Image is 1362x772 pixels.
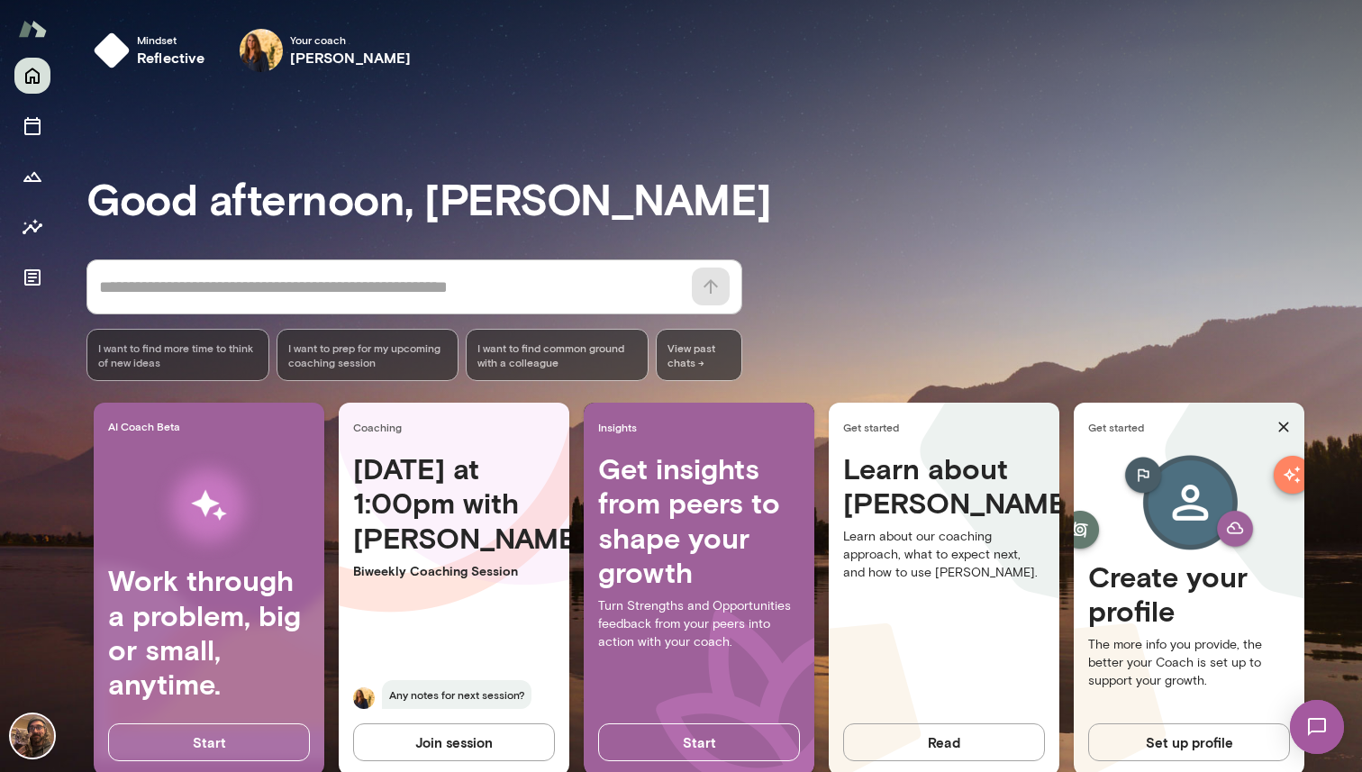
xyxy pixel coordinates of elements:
[18,12,47,46] img: Mento
[108,563,310,702] h4: Work through a problem, big or small, anytime.
[288,341,448,369] span: I want to prep for my upcoming coaching session
[108,419,317,433] span: AI Coach Beta
[108,723,310,761] button: Start
[466,329,649,381] div: I want to find common ground with a colleague
[227,22,424,79] div: Sheri DeMarioYour coach[PERSON_NAME]
[86,173,1362,223] h3: Good afternoon, [PERSON_NAME]
[14,159,50,195] button: Growth Plan
[94,32,130,68] img: mindset
[1088,636,1290,690] p: The more info you provide, the better your Coach is set up to support your growth.
[598,723,800,761] button: Start
[137,32,205,47] span: Mindset
[353,562,555,580] p: Biweekly Coaching Session
[477,341,637,369] span: I want to find common ground with a colleague
[656,329,742,381] span: View past chats ->
[598,420,807,434] span: Insights
[98,341,258,369] span: I want to find more time to think of new ideas
[14,259,50,295] button: Documents
[14,108,50,144] button: Sessions
[843,451,1045,521] h4: Learn about [PERSON_NAME]
[598,451,800,590] h4: Get insights from peers to shape your growth
[86,22,220,79] button: Mindsetreflective
[353,451,555,555] h4: [DATE] at 1:00pm with [PERSON_NAME]
[137,47,205,68] h6: reflective
[290,47,412,68] h6: [PERSON_NAME]
[86,329,269,381] div: I want to find more time to think of new ideas
[240,29,283,72] img: Sheri DeMario
[290,32,412,47] span: Your coach
[1088,559,1290,629] h4: Create your profile
[353,687,375,709] img: Sheri
[843,528,1045,582] p: Learn about our coaching approach, what to expect next, and how to use [PERSON_NAME].
[129,449,289,563] img: AI Workflows
[14,209,50,245] button: Insights
[382,680,531,709] span: Any notes for next session?
[353,723,555,761] button: Join session
[1088,420,1270,434] span: Get started
[843,723,1045,761] button: Read
[277,329,459,381] div: I want to prep for my upcoming coaching session
[353,420,562,434] span: Coaching
[14,58,50,94] button: Home
[1095,451,1283,559] img: Create profile
[843,420,1052,434] span: Get started
[1088,723,1290,761] button: Set up profile
[598,597,800,651] p: Turn Strengths and Opportunities feedback from your peers into action with your coach.
[11,714,54,758] img: Brian Francati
